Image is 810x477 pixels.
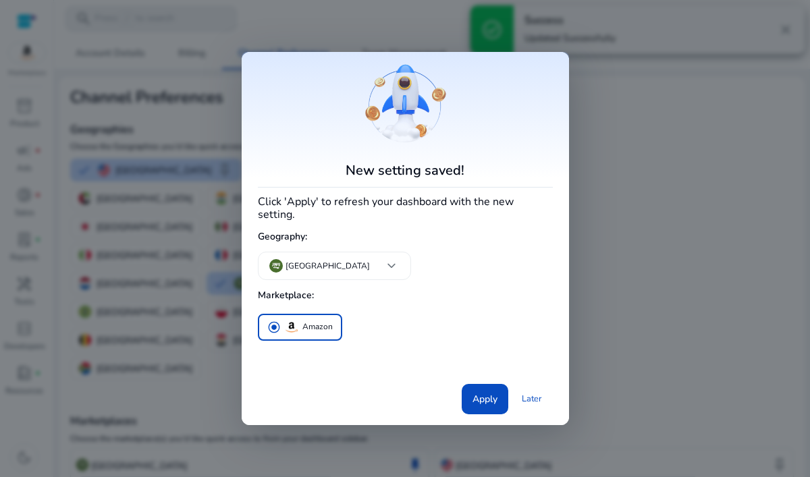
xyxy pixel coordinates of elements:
[283,319,300,335] img: amazon.svg
[258,285,553,307] h5: Marketplace:
[473,392,497,406] span: Apply
[258,226,553,248] h5: Geography:
[302,320,333,334] p: Amazon
[267,320,281,334] span: radio_button_checked
[462,384,508,414] button: Apply
[383,258,400,274] span: keyboard_arrow_down
[269,259,283,273] img: sa.svg
[286,260,370,272] p: [GEOGRAPHIC_DATA]
[511,387,553,411] a: Later
[258,193,553,221] h4: Click 'Apply' to refresh your dashboard with the new setting.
